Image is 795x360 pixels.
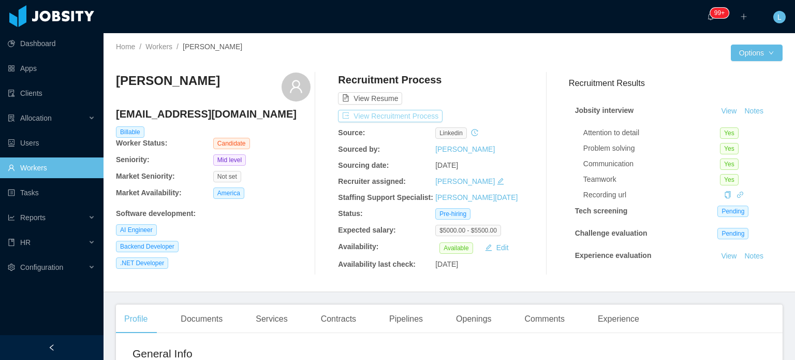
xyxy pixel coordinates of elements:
a: icon: appstoreApps [8,58,95,79]
b: Market Availability: [116,189,182,197]
div: Pipelines [381,305,431,334]
i: icon: setting [8,264,15,271]
span: .NET Developer [116,257,168,269]
a: [PERSON_NAME] [435,145,495,153]
button: icon: exportView Recruitment Process [338,110,443,122]
a: Workers [145,42,172,51]
span: Pending [717,206,748,217]
div: Teamwork [583,174,720,185]
button: Notes [740,274,768,286]
h4: [EMAIL_ADDRESS][DOMAIN_NAME] [116,107,311,121]
span: Billable [116,126,144,138]
span: Pre-hiring [435,208,470,220]
sup: 1936 [710,8,729,18]
a: View [717,252,740,260]
a: [PERSON_NAME][DATE] [435,193,518,201]
a: icon: exportView Recruitment Process [338,112,443,120]
span: Pending [717,228,748,239]
b: Availability: [338,242,378,251]
strong: Tech screening [575,207,628,215]
div: Experience [590,305,647,334]
span: Mid level [213,154,246,166]
strong: Jobsity interview [575,106,634,114]
b: Software development : [116,209,196,218]
a: icon: auditClients [8,83,95,104]
span: Reports [20,213,46,222]
b: Recruiter assigned: [338,177,406,185]
i: icon: bell [707,13,714,20]
div: Documents [172,305,231,334]
div: Comments [517,305,573,334]
span: AI Engineer [116,224,157,236]
span: Configuration [20,263,63,271]
div: Contracts [313,305,364,334]
span: Yes [720,143,739,154]
a: icon: pie-chartDashboard [8,33,95,54]
a: icon: userWorkers [8,157,95,178]
b: Sourcing date: [338,161,389,169]
a: icon: profileTasks [8,182,95,203]
div: Services [247,305,296,334]
button: Notes [740,105,768,118]
i: icon: user [289,79,303,94]
span: L [777,11,782,23]
b: Market Seniority: [116,172,175,180]
h3: [PERSON_NAME] [116,73,220,89]
b: Seniority: [116,155,150,164]
span: Allocation [20,114,52,122]
span: [PERSON_NAME] [183,42,242,51]
div: Profile [116,305,156,334]
a: [PERSON_NAME] [435,177,495,185]
strong: Challenge evaluation [575,229,647,237]
span: Backend Developer [116,241,179,252]
i: icon: history [471,129,478,136]
span: Yes [720,127,739,139]
div: Communication [583,159,720,169]
strong: Experience evaluation [575,251,652,260]
b: Worker Status: [116,139,167,147]
i: icon: line-chart [8,214,15,221]
a: icon: robotUsers [8,133,95,153]
span: [DATE] [435,260,458,268]
span: Yes [720,159,739,170]
span: HR [20,238,31,247]
h3: Recruitment Results [569,77,783,90]
div: Copy [724,190,731,200]
span: $5000.00 - $5500.00 [435,225,501,236]
i: icon: solution [8,114,15,122]
button: Notes [740,250,768,263]
a: View [717,107,740,115]
i: icon: plus [740,13,747,20]
b: Sourced by: [338,145,380,153]
div: Recording url [583,190,720,200]
button: Optionsicon: down [731,45,783,61]
a: icon: file-textView Resume [338,94,402,103]
div: Openings [448,305,500,334]
div: Problem solving [583,143,720,154]
span: Candidate [213,138,250,149]
b: Availability last check: [338,260,416,268]
i: icon: book [8,239,15,246]
span: [DATE] [435,161,458,169]
span: linkedin [435,127,467,139]
a: icon: link [737,191,744,199]
b: Source: [338,128,365,137]
i: icon: copy [724,191,731,198]
b: Staffing Support Specialist: [338,193,433,201]
button: icon: editEdit [481,241,513,254]
span: Yes [720,174,739,185]
span: / [139,42,141,51]
i: icon: link [737,191,744,198]
span: / [176,42,179,51]
a: Home [116,42,135,51]
span: Not set [213,171,241,182]
span: America [213,188,244,199]
b: Status: [338,209,362,218]
button: icon: file-textView Resume [338,92,402,105]
b: Expected salary: [338,226,395,234]
div: Attention to detail [583,127,720,138]
i: icon: edit [497,178,504,185]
